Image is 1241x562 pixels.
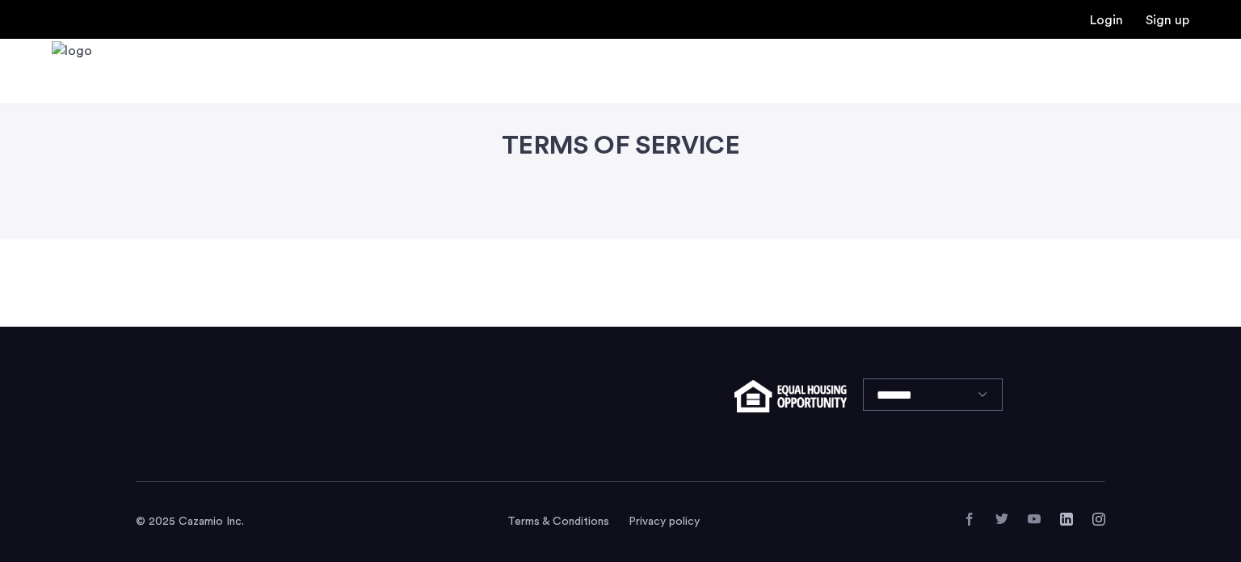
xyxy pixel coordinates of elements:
[963,513,976,526] a: Facebook
[734,380,847,412] img: equal-housing.png
[136,516,244,527] span: © 2025 Cazamio Inc.
[1060,513,1073,526] a: LinkedIn
[52,41,92,102] img: logo
[507,513,609,530] a: Terms and conditions
[52,41,92,102] a: Cazamio Logo
[1146,14,1189,27] a: Registration
[863,378,1003,411] select: Language select
[629,513,700,530] a: Privacy policy
[1092,513,1105,526] a: Instagram
[1090,14,1123,27] a: Login
[1028,513,1041,526] a: YouTube
[995,513,1008,526] a: Twitter
[136,129,1105,162] h1: TERMS OF SERVICE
